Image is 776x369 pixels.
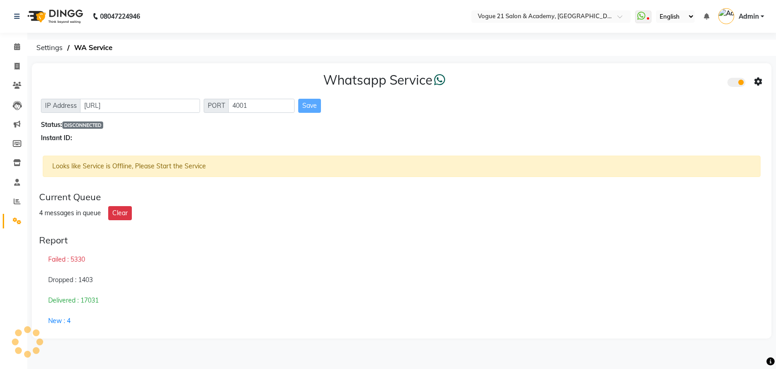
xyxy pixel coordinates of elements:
[39,192,764,202] div: Current Queue
[41,133,762,143] div: Instant ID:
[204,99,229,113] span: PORT
[62,121,103,129] span: DISCONNECTED
[228,99,295,113] input: Sizing example input
[39,270,764,291] div: Dropped : 1403
[43,156,761,177] div: Looks like Service is Offline, Please Start the Service
[41,99,81,113] span: IP Address
[23,4,85,29] img: logo
[100,4,140,29] b: 08047224946
[739,12,759,21] span: Admin
[39,311,764,331] div: New : 4
[39,235,764,246] div: Report
[718,8,734,24] img: Admin
[32,40,67,56] span: Settings
[108,206,132,220] button: Clear
[39,249,764,270] div: Failed : 5330
[39,290,764,311] div: Delivered : 17031
[39,208,101,218] div: 4 messages in queue
[323,72,446,88] h3: Whatsapp Service
[70,40,117,56] span: WA Service
[41,120,762,130] div: Status:
[80,99,200,113] input: Sizing example input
